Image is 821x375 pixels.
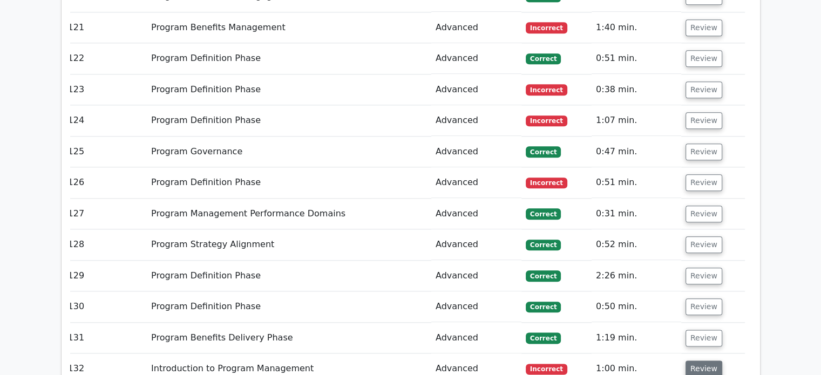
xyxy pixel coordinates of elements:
td: 0:51 min. [592,43,681,74]
td: 123 [64,74,147,105]
button: Review [686,112,722,129]
button: Review [686,144,722,160]
button: Review [686,206,722,222]
td: 0:38 min. [592,74,681,105]
button: Review [686,50,722,67]
td: 0:52 min. [592,229,681,260]
span: Correct [526,240,561,250]
td: 1:19 min. [592,323,681,353]
td: 124 [64,105,147,136]
span: Correct [526,146,561,157]
td: Program Definition Phase [147,167,431,198]
td: 0:51 min. [592,167,681,198]
td: 130 [64,291,147,322]
td: 127 [64,199,147,229]
td: Program Definition Phase [147,105,431,136]
td: Program Definition Phase [147,261,431,291]
span: Correct [526,332,561,343]
td: 121 [64,12,147,43]
button: Review [686,268,722,284]
button: Review [686,330,722,346]
button: Review [686,81,722,98]
td: 126 [64,167,147,198]
span: Incorrect [526,115,567,126]
td: Advanced [431,167,521,198]
td: Program Strategy Alignment [147,229,431,260]
td: 128 [64,229,147,260]
td: Program Definition Phase [147,291,431,322]
td: 1:07 min. [592,105,681,136]
td: Program Definition Phase [147,74,431,105]
button: Review [686,298,722,315]
span: Correct [526,302,561,312]
td: 1:40 min. [592,12,681,43]
td: Advanced [431,74,521,105]
td: 131 [64,323,147,353]
td: Advanced [431,12,521,43]
td: Advanced [431,229,521,260]
td: 0:31 min. [592,199,681,229]
td: 0:50 min. [592,291,681,322]
td: 2:26 min. [592,261,681,291]
td: 0:47 min. [592,137,681,167]
td: Advanced [431,291,521,322]
span: Incorrect [526,84,567,95]
span: Incorrect [526,364,567,374]
td: Advanced [431,323,521,353]
td: Advanced [431,199,521,229]
span: Correct [526,53,561,64]
span: Incorrect [526,178,567,188]
button: Review [686,174,722,191]
td: 129 [64,261,147,291]
button: Review [686,236,722,253]
td: Program Definition Phase [147,43,431,74]
td: Program Benefits Management [147,12,431,43]
td: Program Governance [147,137,431,167]
td: 122 [64,43,147,74]
td: Advanced [431,261,521,291]
span: Incorrect [526,22,567,33]
td: 125 [64,137,147,167]
td: Advanced [431,105,521,136]
td: Program Benefits Delivery Phase [147,323,431,353]
span: Correct [526,270,561,281]
td: Advanced [431,137,521,167]
td: Program Management Performance Domains [147,199,431,229]
td: Advanced [431,43,521,74]
button: Review [686,19,722,36]
span: Correct [526,208,561,219]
